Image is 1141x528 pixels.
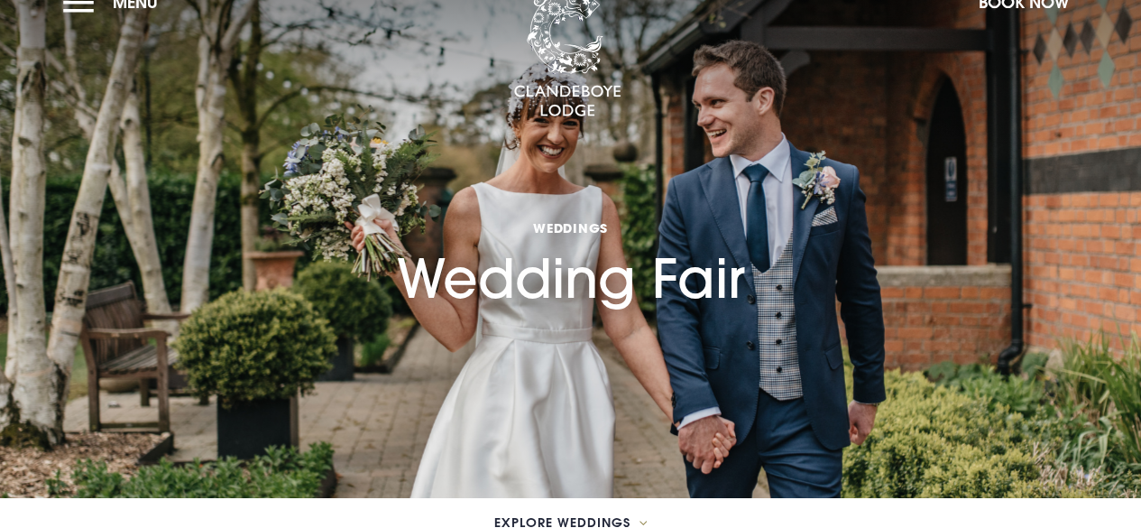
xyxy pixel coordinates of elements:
[397,153,745,310] h1: Wedding Fair
[397,219,745,236] span: Weddings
